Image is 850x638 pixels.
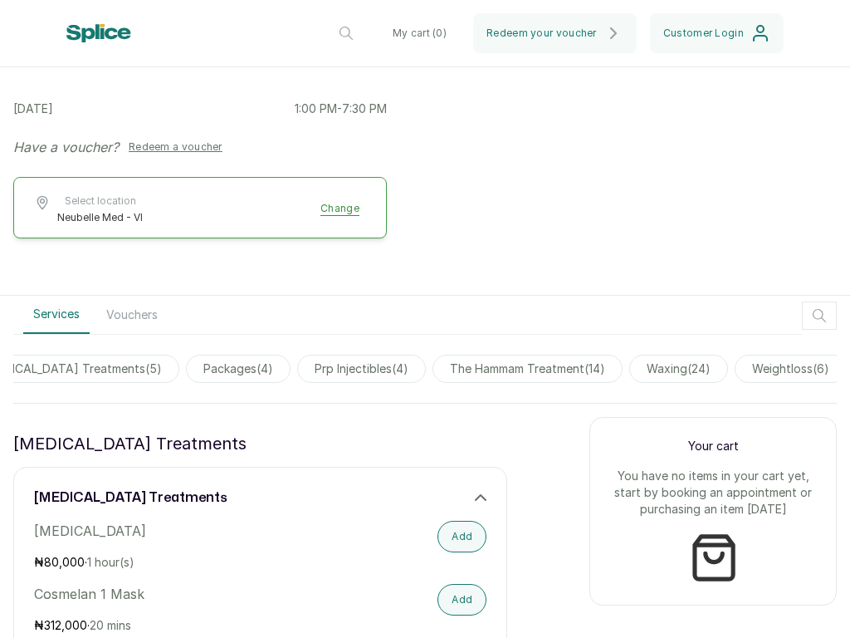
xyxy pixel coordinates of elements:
button: Services [23,296,90,334]
p: 1:00 PM - 7:30 PM [295,101,387,117]
p: ₦ · [34,617,351,634]
span: 80,000 [44,555,85,569]
p: Have a voucher? [13,137,119,157]
p: [MEDICAL_DATA] [34,521,351,541]
span: packages(4) [186,355,291,383]
button: Vouchers [96,296,168,334]
button: Select locationNeubelle Med - VIChange [34,194,366,224]
button: Redeem your voucher [473,13,637,53]
span: waxing(24) [629,355,728,383]
span: Redeem your voucher [486,27,597,40]
p: Cosmelan 1 Mask [34,584,351,604]
span: the hammam treatment(14) [432,355,623,383]
span: Neubelle Med - VI [57,211,143,224]
h3: [MEDICAL_DATA] treatments [34,488,227,508]
button: Add [437,521,486,552]
span: weightloss(6) [735,355,847,383]
span: Customer Login [663,27,744,40]
span: prp injectibles(4) [297,355,426,383]
p: You have no items in your cart yet, start by booking an appointment or purchasing an item [DATE] [610,468,816,518]
button: Redeem a voucher [122,137,229,157]
span: Select location [57,194,143,208]
p: Your cart [610,438,816,454]
p: [DATE] [13,101,53,117]
p: [MEDICAL_DATA] treatments [13,430,247,457]
button: Customer Login [650,13,784,53]
span: 1 hour(s) [87,555,134,569]
button: Add [437,584,486,616]
span: 312,000 [44,618,87,632]
span: 20 mins [90,618,131,632]
button: My cart (0) [379,13,460,53]
p: ₦ · [34,554,351,571]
